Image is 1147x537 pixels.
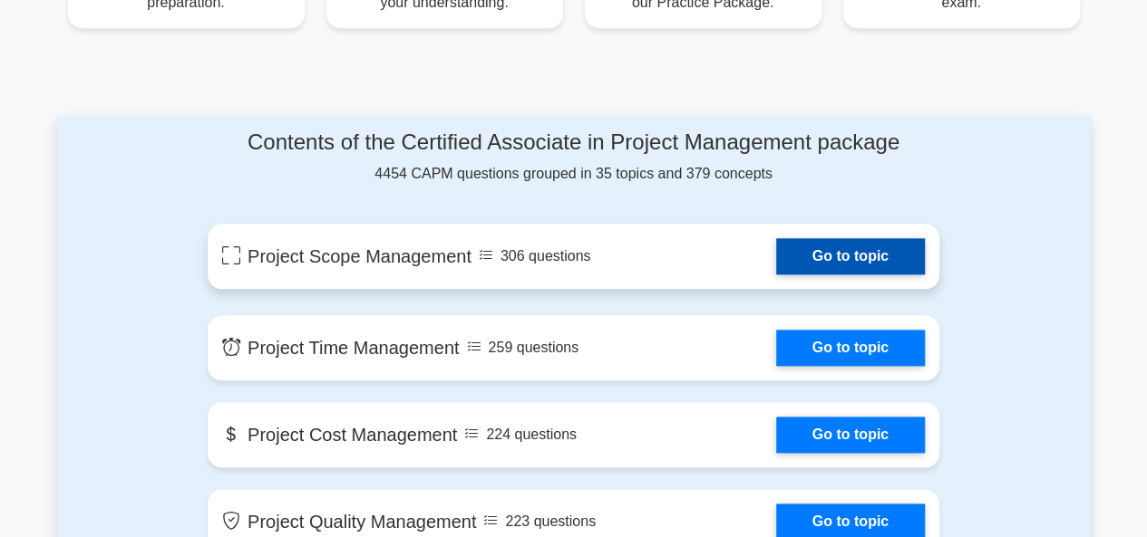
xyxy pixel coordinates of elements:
a: Go to topic [776,417,925,453]
div: 4454 CAPM questions grouped in 35 topics and 379 concepts [208,129,939,185]
h4: Contents of the Certified Associate in Project Management package [208,129,939,156]
a: Go to topic [776,238,925,274]
a: Go to topic [776,330,925,366]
